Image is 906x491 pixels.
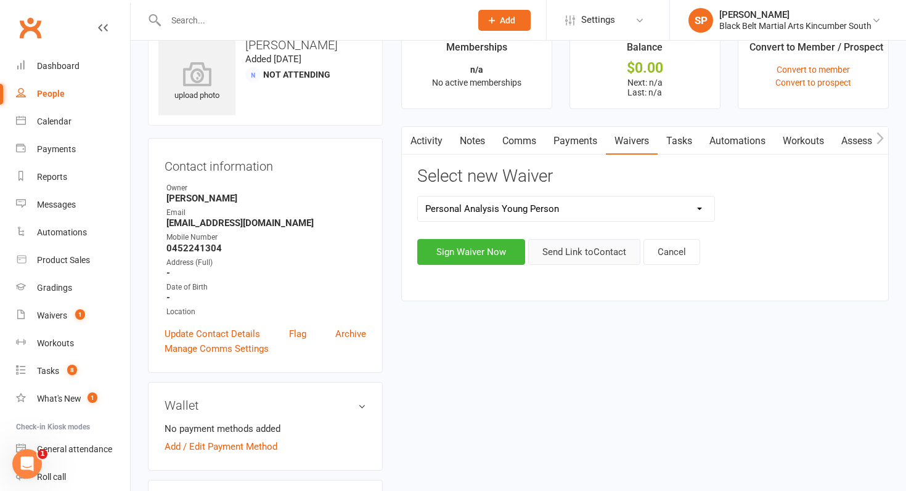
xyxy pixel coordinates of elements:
h3: [PERSON_NAME] [158,38,372,52]
span: No active memberships [432,78,521,87]
div: Mobile Number [166,232,366,243]
strong: - [166,292,366,303]
span: Not Attending [263,70,330,79]
div: SP [688,8,713,33]
div: [PERSON_NAME] [719,9,871,20]
span: Add [500,15,515,25]
a: General attendance kiosk mode [16,436,130,463]
div: Email [166,207,366,219]
div: Dashboard [37,61,80,71]
a: Product Sales [16,246,130,274]
time: Added [DATE] [245,54,301,65]
strong: n/a [470,65,483,75]
button: Send Link toContact [528,239,640,265]
a: Workouts [774,127,833,155]
input: Search... [162,12,462,29]
div: People [37,89,65,99]
div: Payments [37,144,76,154]
div: Automations [37,227,87,237]
div: Workouts [37,338,74,348]
strong: - [166,267,366,278]
a: Payments [545,127,606,155]
a: Messages [16,191,130,219]
button: Cancel [643,239,700,265]
h3: Select new Waiver [417,167,873,186]
a: Tasks [658,127,701,155]
a: Automations [701,127,774,155]
div: Reports [37,172,67,182]
a: Waivers [606,127,658,155]
p: Next: n/a Last: n/a [581,78,709,97]
div: Black Belt Martial Arts Kincumber South [719,20,871,31]
a: Payments [16,136,130,163]
span: Settings [581,6,615,34]
div: General attendance [37,444,112,454]
a: Reports [16,163,130,191]
div: Address (Full) [166,257,366,269]
span: 1 [88,392,97,403]
a: Comms [494,127,545,155]
a: Gradings [16,274,130,302]
a: Workouts [16,330,130,357]
button: Add [478,10,531,31]
a: Dashboard [16,52,130,80]
a: Add / Edit Payment Method [165,439,277,454]
a: Roll call [16,463,130,491]
a: Activity [402,127,451,155]
div: Product Sales [37,255,90,265]
div: Roll call [37,472,66,482]
li: No payment methods added [165,421,366,436]
a: Calendar [16,108,130,136]
a: Notes [451,127,494,155]
div: Calendar [37,116,71,126]
a: Convert to prospect [775,78,851,87]
span: 8 [67,365,77,375]
strong: [PERSON_NAME] [166,193,366,204]
div: What's New [37,394,81,404]
div: Location [166,306,366,318]
div: Memberships [446,39,507,62]
a: Clubworx [15,12,46,43]
div: Tasks [37,366,59,376]
iframe: Intercom live chat [12,449,42,479]
a: Tasks 8 [16,357,130,385]
div: Waivers [37,310,67,320]
a: Convert to member [777,65,850,75]
a: Automations [16,219,130,246]
h3: Wallet [165,399,366,412]
div: Gradings [37,283,72,293]
div: upload photo [158,62,235,102]
div: Balance [627,39,663,62]
span: 1 [38,449,47,459]
a: People [16,80,130,108]
h3: Contact information [165,155,366,173]
div: Date of Birth [166,282,366,293]
strong: 0452241304 [166,243,366,254]
a: What's New1 [16,385,130,413]
div: Messages [37,200,76,209]
span: 1 [75,309,85,320]
a: Waivers 1 [16,302,130,330]
a: Flag [289,327,306,341]
div: Convert to Member / Prospect [749,39,883,62]
a: Archive [335,327,366,341]
a: Manage Comms Settings [165,341,269,356]
div: Owner [166,182,366,194]
strong: [EMAIL_ADDRESS][DOMAIN_NAME] [166,217,366,229]
div: $0.00 [581,62,709,75]
a: Update Contact Details [165,327,260,341]
button: Sign Waiver Now [417,239,525,265]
